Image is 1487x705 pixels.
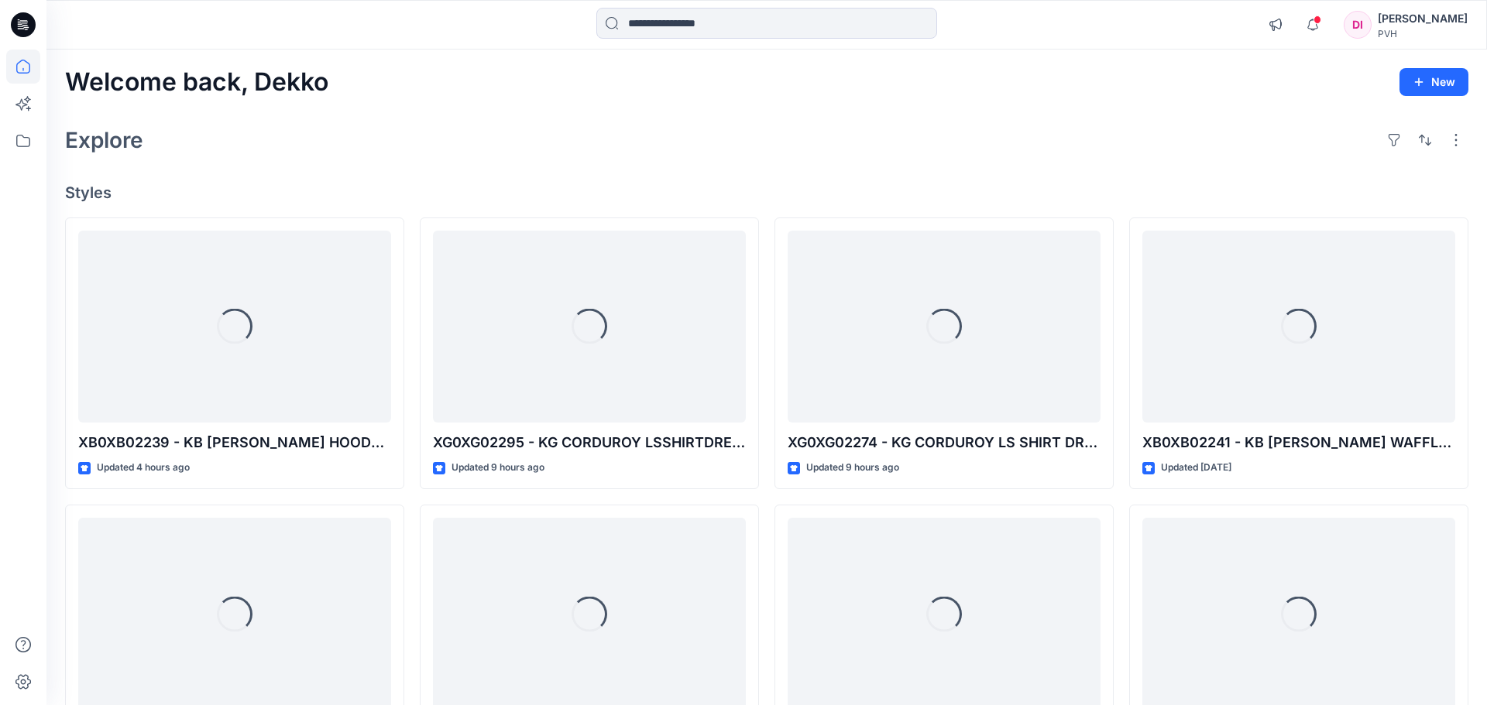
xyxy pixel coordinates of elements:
[433,432,746,453] p: XG0XG02295 - KG CORDUROY LSSHIRTDRESS PRINTED - PROTO - V01
[1142,432,1455,453] p: XB0XB02241 - KB [PERSON_NAME] WAFFLE CHECK SHIRT - PROTO - V01
[1344,11,1372,39] div: DI
[1161,460,1231,476] p: Updated [DATE]
[1378,28,1468,39] div: PVH
[806,460,899,476] p: Updated 9 hours ago
[1378,9,1468,28] div: [PERSON_NAME]
[97,460,190,476] p: Updated 4 hours ago
[1399,68,1468,96] button: New
[65,128,143,152] h2: Explore
[78,432,391,453] p: XB0XB02239 - KB [PERSON_NAME] HOODED FLNNL OVERSHIRT - PROTO - V01
[65,68,328,97] h2: Welcome back, Dekko
[788,432,1101,453] p: XG0XG02274 - KG CORDUROY LS SHIRT DRESS - PROTO - V01
[65,183,1468,202] h4: Styles
[452,460,544,476] p: Updated 9 hours ago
